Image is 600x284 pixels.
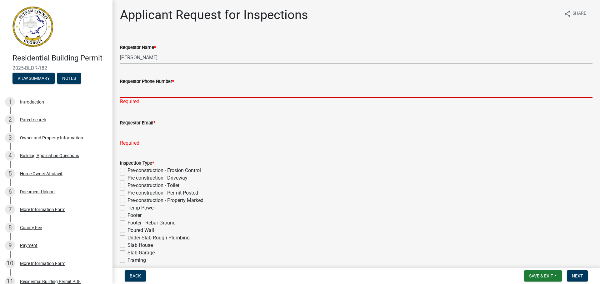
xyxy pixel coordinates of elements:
div: Owner and Property Information [20,136,83,140]
button: Back [125,270,146,282]
div: Residential Building Permit PDF [20,279,81,284]
div: 8 [5,223,15,233]
button: Save & Exit [524,270,562,282]
label: Slab Garage [127,249,155,257]
label: Slab House [127,242,153,249]
span: Next [572,273,583,278]
div: Parcel search [20,118,46,122]
h4: Residential Building Permit [12,54,107,63]
div: 6 [5,187,15,197]
div: 9 [5,240,15,250]
wm-modal-confirm: Notes [57,76,81,81]
div: Home Owner Affidavit [20,171,62,176]
i: share [564,10,571,17]
div: Introduction [20,100,44,104]
button: Next [567,270,588,282]
div: Payment [20,243,37,248]
span: Save & Exit [529,273,553,278]
wm-modal-confirm: Summary [12,76,55,81]
span: 2025-BLDR-182 [12,65,100,71]
label: Temp Power [127,204,155,212]
div: 5 [5,169,15,179]
label: Poured Wall [127,227,154,234]
div: Required [120,98,592,105]
div: County Fee [20,225,42,230]
label: Requestor Name [120,46,156,50]
label: Framing [127,257,146,264]
div: Building Application Questions [20,153,79,158]
label: Requestor Email [120,121,155,125]
div: More Information Form [20,261,65,266]
label: Under Slab Rough Plumbing [127,234,190,242]
div: 2 [5,115,15,125]
div: 7 [5,205,15,214]
span: Back [130,273,141,278]
h1: Applicant Request for Inspections [120,7,308,22]
div: 3 [5,133,15,143]
label: Requestor Phone Number [120,79,174,84]
label: Inspection Type [120,161,154,166]
label: Footer - Rebar Ground [127,219,176,227]
div: 4 [5,151,15,161]
div: 1 [5,97,15,107]
span: Share [572,10,586,17]
div: Document Upload [20,190,55,194]
label: Rough-in - Plumbing [127,264,172,272]
label: Pre-construction - Toilet [127,182,179,189]
button: Notes [57,73,81,84]
div: 10 [5,258,15,268]
div: More Information Form [20,207,65,212]
label: Pre-construction - Driveway [127,174,187,182]
label: Pre-construction - Permit Posted [127,189,198,197]
button: View Summary [12,73,55,84]
div: Required [120,139,592,147]
img: Putnam County, Georgia [12,7,53,47]
label: Pre-construction - Property Marked [127,197,203,204]
label: Pre-construction - Erosion Control [127,167,201,174]
label: Footer [127,212,142,219]
button: shareShare [559,7,591,20]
